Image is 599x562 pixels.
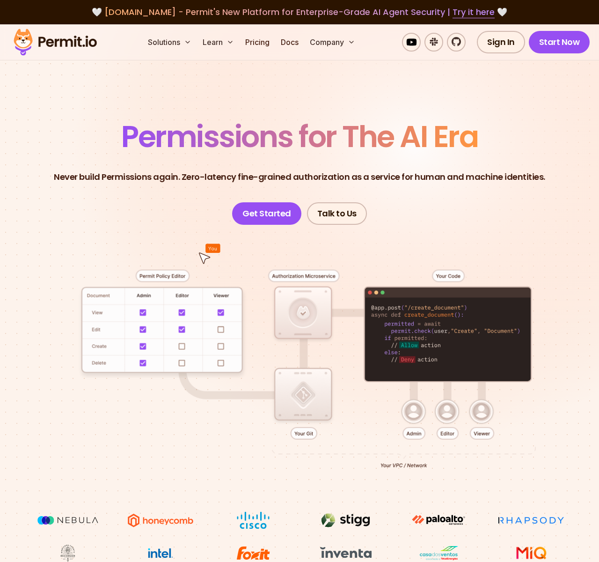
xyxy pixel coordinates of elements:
[311,544,381,561] img: inventa
[403,544,474,562] img: Casa dos Ventos
[307,202,367,225] a: Talk to Us
[232,202,301,225] a: Get Started
[218,511,288,529] img: Cisco
[453,6,495,18] a: Try it here
[241,33,273,52] a: Pricing
[500,545,563,561] img: MIQ
[477,31,525,53] a: Sign In
[496,511,566,529] img: Rhapsody Health
[33,544,103,562] img: Maricopa County Recorder\'s Office
[311,511,381,529] img: Stigg
[306,33,359,52] button: Company
[22,6,577,19] div: 🤍 🤍
[54,170,545,184] p: Never build Permissions again. Zero-latency fine-grained authorization as a service for human and...
[218,544,288,562] img: Foxit
[33,511,103,529] img: Nebula
[277,33,302,52] a: Docs
[104,6,495,18] span: [DOMAIN_NAME] - Permit's New Platform for Enterprise-Grade AI Agent Security |
[125,544,196,562] img: Intel
[121,116,478,157] span: Permissions for The AI Era
[199,33,238,52] button: Learn
[9,26,101,58] img: Permit logo
[529,31,590,53] a: Start Now
[125,511,196,529] img: Honeycomb
[144,33,195,52] button: Solutions
[403,511,474,528] img: paloalto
